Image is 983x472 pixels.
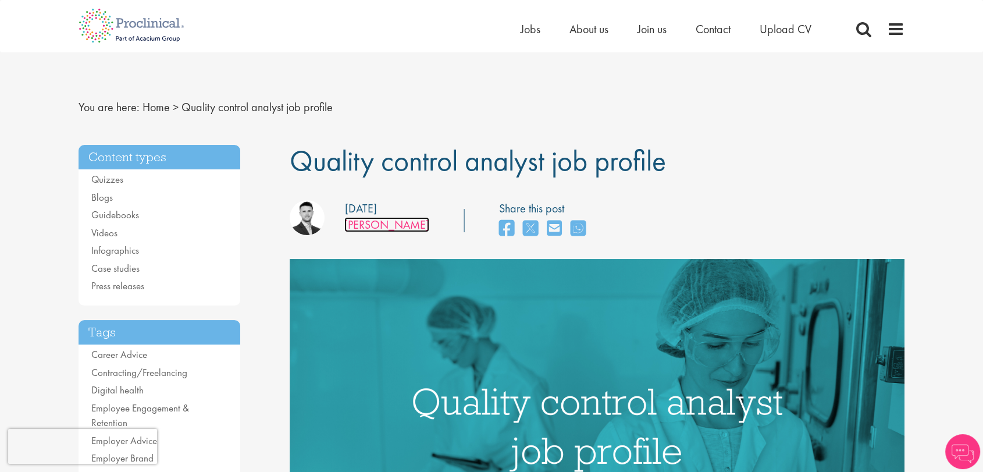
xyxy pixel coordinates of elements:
a: Jobs [521,22,540,37]
a: Quizzes [91,173,123,186]
a: Join us [637,22,667,37]
a: Contact [696,22,731,37]
a: share on email [547,217,562,242]
span: Quality control analyst job profile [290,142,666,179]
a: Press releases [91,279,144,292]
a: breadcrumb link [143,100,170,115]
a: Upload CV [760,22,811,37]
a: Employee Engagement & Retention [91,402,189,430]
img: Joshua Godden [290,200,325,235]
iframe: reCAPTCHA [8,429,157,464]
a: Contracting/Freelancing [91,366,187,379]
img: Chatbot [945,434,980,469]
a: share on whats app [571,217,586,242]
span: > [173,100,179,115]
span: Quality control analyst job profile [181,100,333,115]
a: [PERSON_NAME] [344,217,429,232]
span: You are here: [79,100,140,115]
a: share on twitter [523,217,538,242]
h3: Content types [79,145,240,170]
a: Blogs [91,191,113,204]
a: share on facebook [499,217,514,242]
a: Digital health [91,384,144,396]
a: Case studies [91,262,140,275]
label: Share this post [499,200,592,217]
a: About us [569,22,608,37]
a: Infographics [91,244,139,257]
a: Career Advice [91,348,147,361]
a: Guidebooks [91,208,139,221]
h3: Tags [79,320,240,345]
a: Videos [91,226,117,239]
div: [DATE] [345,200,377,217]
